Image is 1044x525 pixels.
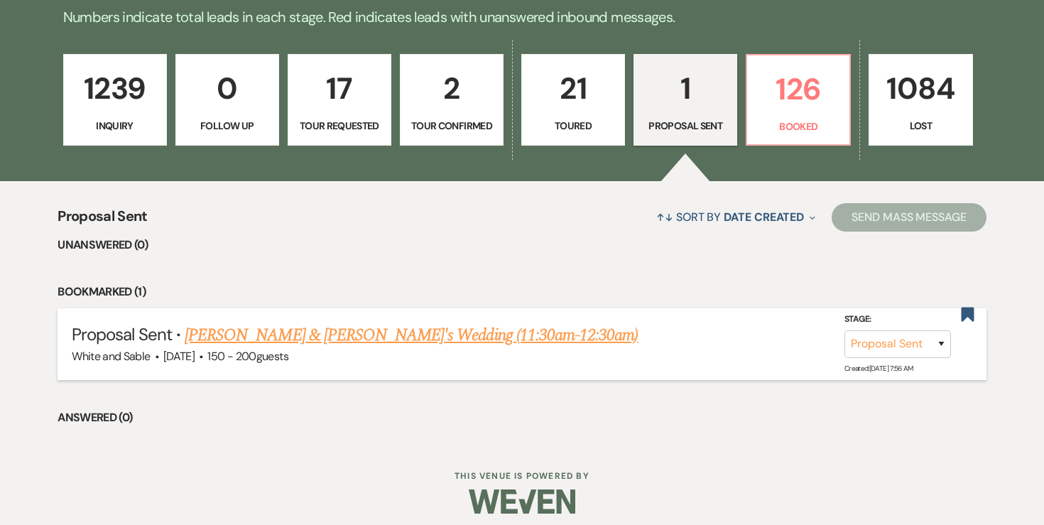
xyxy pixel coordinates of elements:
p: Tour Confirmed [409,118,494,134]
a: [PERSON_NAME] & [PERSON_NAME]'s Wedding (11:30am-12:30am) [185,323,638,348]
span: ↑↓ [656,210,673,224]
p: 126 [756,65,841,113]
p: 21 [531,65,616,112]
button: Send Mass Message [832,203,986,232]
span: Proposal Sent [58,205,148,236]
p: Proposal Sent [643,118,728,134]
p: Booked [756,119,841,134]
li: Bookmarked (1) [58,283,986,301]
p: 1239 [72,65,158,112]
span: [DATE] [163,349,195,364]
a: 0Follow Up [175,54,279,146]
p: 1 [643,65,728,112]
li: Unanswered (0) [58,236,986,254]
p: 1084 [878,65,963,112]
a: 1Proposal Sent [634,54,737,146]
p: 2 [409,65,494,112]
span: Created: [DATE] 7:56 AM [844,364,913,373]
a: 2Tour Confirmed [400,54,504,146]
a: 1084Lost [869,54,972,146]
p: Tour Requested [297,118,382,134]
p: 17 [297,65,382,112]
p: Follow Up [185,118,270,134]
a: 21Toured [521,54,625,146]
span: Date Created [724,210,804,224]
label: Stage: [844,312,951,328]
span: Proposal Sent [72,323,172,345]
p: 0 [185,65,270,112]
span: White and Sable [72,349,150,364]
button: Sort By Date Created [651,198,821,236]
a: 1239Inquiry [63,54,167,146]
a: 17Tour Requested [288,54,391,146]
a: 126Booked [746,54,851,146]
p: Numbers indicate total leads in each stage. Red indicates leads with unanswered inbound messages. [11,6,1033,28]
li: Answered (0) [58,408,986,427]
span: 150 - 200 guests [207,349,288,364]
p: Inquiry [72,118,158,134]
p: Lost [878,118,963,134]
p: Toured [531,118,616,134]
